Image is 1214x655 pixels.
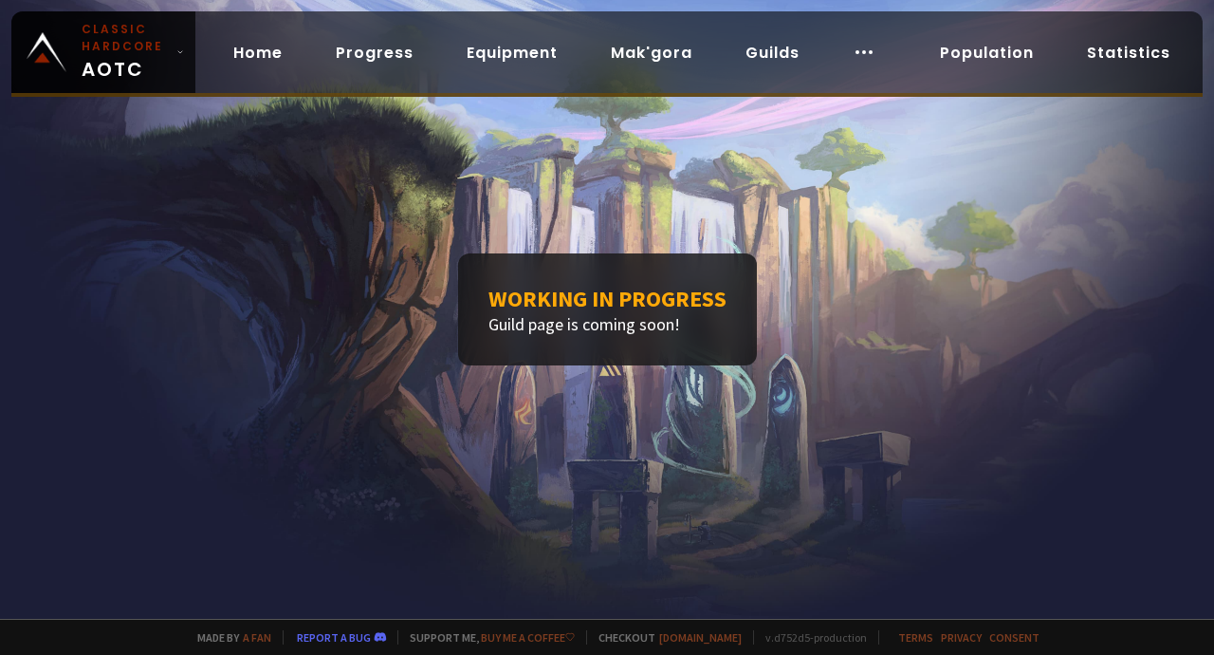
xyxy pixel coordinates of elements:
[659,630,742,645] a: [DOMAIN_NAME]
[218,33,298,72] a: Home
[11,11,195,93] a: Classic HardcoreAOTC
[925,33,1049,72] a: Population
[730,33,815,72] a: Guilds
[488,284,727,313] h1: Working in progress
[586,630,742,645] span: Checkout
[458,253,757,365] div: Guild page is coming soon!
[481,630,575,645] a: Buy me a coffee
[941,630,982,645] a: Privacy
[596,33,708,72] a: Mak'gora
[243,630,271,645] a: a fan
[989,630,1039,645] a: Consent
[1072,33,1186,72] a: Statistics
[186,630,271,645] span: Made by
[451,33,573,72] a: Equipment
[397,630,575,645] span: Support me,
[753,630,867,645] span: v. d752d5 - production
[321,33,429,72] a: Progress
[297,630,371,645] a: Report a bug
[898,630,933,645] a: Terms
[82,21,169,55] small: Classic Hardcore
[82,21,169,84] span: AOTC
